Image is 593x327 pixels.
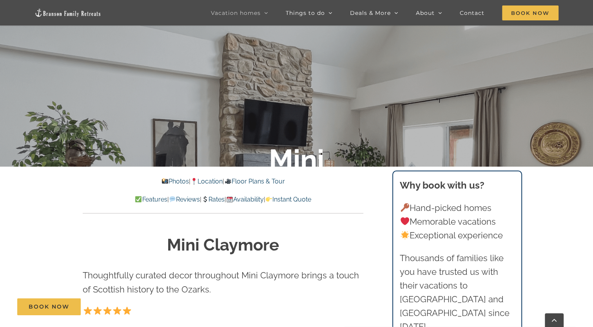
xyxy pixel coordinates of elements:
[17,298,81,315] a: Book Now
[400,178,514,193] h3: Why book with us?
[460,10,484,16] span: Contact
[135,196,141,202] img: ✅
[83,176,363,187] p: | |
[401,217,409,225] img: ❤️
[161,178,189,185] a: Photos
[83,269,363,296] p: Thoughtfully curated decor throughout Mini Claymore brings a touch of Scottish history to the Oza...
[83,234,363,257] h1: Mini Claymore
[211,10,261,16] span: Vacation homes
[191,178,197,184] img: 📍
[350,10,391,16] span: Deals & More
[266,196,272,202] img: 👉
[29,303,69,310] span: Book Now
[401,203,409,212] img: 🔑
[502,5,559,20] span: Book Now
[286,10,325,16] span: Things to do
[83,194,363,205] p: | | | |
[169,196,199,203] a: Reviews
[162,178,168,184] img: 📸
[190,178,223,185] a: Location
[135,196,167,203] a: Features
[201,196,225,203] a: Rates
[265,196,311,203] a: Instant Quote
[202,196,208,202] img: 💲
[34,8,101,17] img: Branson Family Retreats Logo
[227,196,233,202] img: 📆
[226,196,264,203] a: Availability
[225,178,231,184] img: 🎥
[416,10,435,16] span: About
[401,231,409,240] img: 🌟
[224,178,285,185] a: Floor Plans & Tour
[231,143,362,210] b: Mini Claymore
[169,196,176,202] img: 💬
[400,201,514,243] p: Hand-picked homes Memorable vacations Exceptional experience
